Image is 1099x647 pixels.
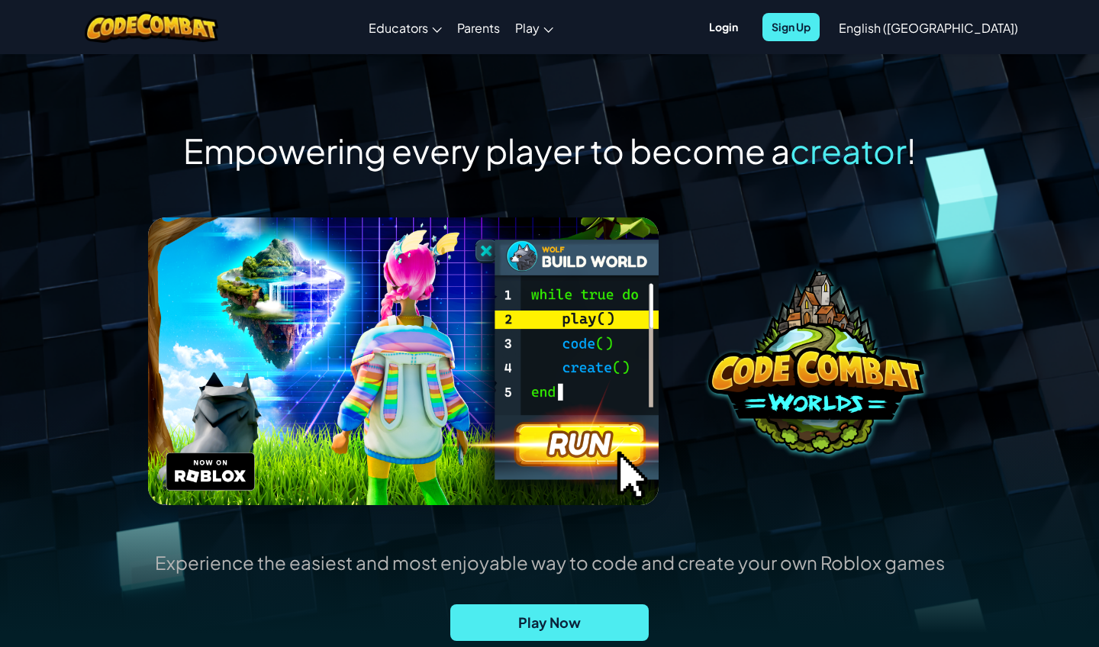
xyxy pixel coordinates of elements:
a: Parents [450,7,508,48]
span: creator [790,129,907,172]
button: Sign Up [762,13,820,41]
a: English ([GEOGRAPHIC_DATA]) [831,7,1026,48]
a: Play Now [450,604,649,641]
a: Educators [361,7,450,48]
span: English ([GEOGRAPHIC_DATA]) [839,20,1018,36]
span: Empowering every player to become a [183,129,790,172]
img: coco-worlds-no-desc.png [708,269,924,454]
img: CodeCombat logo [85,11,218,43]
button: Login [700,13,747,41]
span: Educators [369,20,428,36]
p: Experience the easiest and most enjoyable way to code and create your own Roblox games [155,551,945,574]
span: ! [907,129,916,172]
a: Play [508,7,561,48]
img: header.png [148,217,659,505]
span: Play [515,20,540,36]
